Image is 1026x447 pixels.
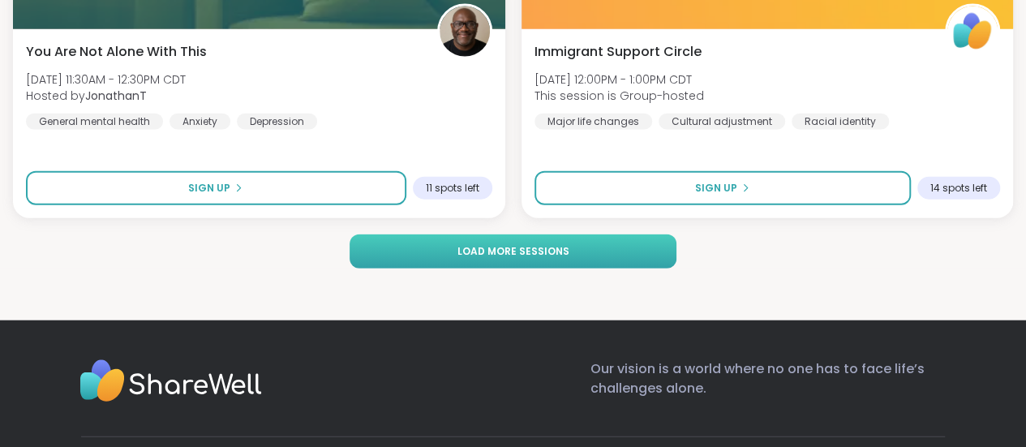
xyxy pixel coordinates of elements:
b: JonathanT [85,88,147,104]
span: [DATE] 12:00PM - 1:00PM CDT [534,71,704,88]
div: Major life changes [534,114,652,130]
img: JonathanT [440,6,490,57]
img: Sharewell [79,359,262,406]
span: You Are Not Alone With This [26,42,207,62]
div: Anxiety [170,114,230,130]
span: This session is Group-hosted [534,88,704,104]
img: ShareWell [947,6,998,57]
button: Sign Up [26,171,406,205]
button: Load more sessions [350,234,676,269]
p: Our vision is a world where no one has to face life’s challenges alone. [590,359,945,410]
div: Racial identity [792,114,889,130]
span: Hosted by [26,88,186,104]
span: Immigrant Support Circle [534,42,702,62]
div: Depression [237,114,317,130]
button: Sign Up [534,171,912,205]
span: Sign Up [188,181,230,196]
span: Load more sessions [457,244,569,259]
span: Sign Up [695,181,737,196]
span: 11 spots left [426,182,479,195]
span: 14 spots left [930,182,987,195]
div: General mental health [26,114,163,130]
span: [DATE] 11:30AM - 12:30PM CDT [26,71,186,88]
div: Cultural adjustment [659,114,785,130]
